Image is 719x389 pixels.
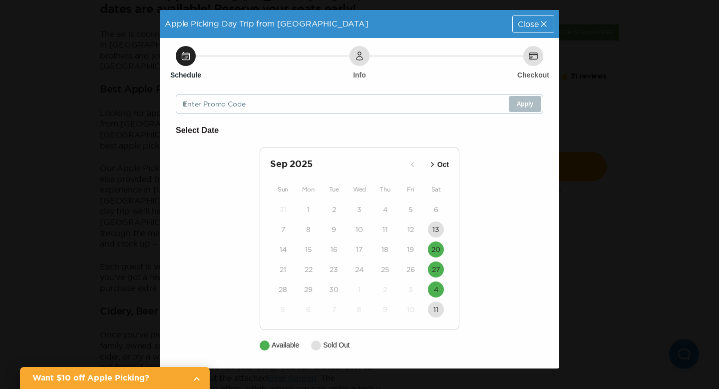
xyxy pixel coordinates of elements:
[377,261,393,277] button: 25
[432,224,439,234] time: 13
[402,281,418,297] button: 3
[301,241,317,257] button: 15
[20,367,210,389] a: Want $10 off Apple Picking?
[301,261,317,277] button: 22
[437,159,449,170] p: Oct
[423,183,449,195] div: Sat
[383,204,387,214] time: 4
[356,244,362,254] time: 17
[306,304,311,314] time: 6
[352,281,367,297] button: 1
[518,20,539,28] span: Close
[305,264,313,274] time: 22
[406,264,415,274] time: 26
[383,284,387,294] time: 2
[304,284,313,294] time: 29
[434,284,438,294] time: 4
[353,70,366,80] h6: Info
[321,183,347,195] div: Tue
[352,301,367,317] button: 8
[358,284,360,294] time: 1
[407,244,414,254] time: 19
[432,264,440,274] time: 27
[382,224,387,234] time: 11
[270,183,296,195] div: Sun
[296,183,321,195] div: Mon
[402,261,418,277] button: 26
[407,224,414,234] time: 12
[352,221,367,237] button: 10
[377,201,393,217] button: 4
[307,204,310,214] time: 1
[301,281,317,297] button: 29
[332,204,336,214] time: 2
[352,261,367,277] button: 24
[326,241,342,257] button: 16
[402,301,418,317] button: 10
[275,221,291,237] button: 7
[381,244,388,254] time: 18
[170,70,201,80] h6: Schedule
[424,156,452,173] button: Oct
[428,201,444,217] button: 6
[329,284,339,294] time: 30
[407,304,414,314] time: 10
[330,264,338,274] time: 23
[428,261,444,277] button: 27
[275,241,291,257] button: 14
[377,221,393,237] button: 11
[377,241,393,257] button: 18
[428,241,444,257] button: 20
[347,183,372,195] div: Wed
[301,301,317,317] button: 6
[32,372,185,384] h2: Want $10 off Apple Picking?
[326,201,342,217] button: 2
[280,244,287,254] time: 14
[280,204,287,214] time: 31
[281,224,285,234] time: 7
[372,183,398,195] div: Thu
[270,157,404,171] h2: Sep 2025
[428,301,444,317] button: 11
[326,221,342,237] button: 9
[357,304,361,314] time: 8
[331,244,338,254] time: 16
[517,70,549,80] h6: Checkout
[398,183,423,195] div: Fri
[377,281,393,297] button: 2
[402,201,418,217] button: 5
[352,241,367,257] button: 17
[326,281,342,297] button: 30
[352,201,367,217] button: 3
[275,261,291,277] button: 21
[408,204,413,214] time: 5
[332,304,336,314] time: 7
[275,301,291,317] button: 5
[332,224,336,234] time: 9
[431,244,440,254] time: 20
[323,340,350,350] p: Sold Out
[356,224,363,234] time: 10
[281,304,285,314] time: 5
[279,284,287,294] time: 28
[402,241,418,257] button: 19
[176,124,543,137] h6: Select Date
[428,281,444,297] button: 4
[326,261,342,277] button: 23
[402,221,418,237] button: 12
[301,221,317,237] button: 8
[280,264,286,274] time: 21
[275,281,291,297] button: 28
[357,204,361,214] time: 3
[355,264,363,274] time: 24
[408,284,413,294] time: 3
[275,201,291,217] button: 31
[165,19,368,28] span: Apple Picking Day Trip from [GEOGRAPHIC_DATA]
[434,204,438,214] time: 6
[383,304,387,314] time: 9
[428,221,444,237] button: 13
[306,224,311,234] time: 8
[381,264,389,274] time: 25
[305,244,312,254] time: 15
[433,304,438,314] time: 11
